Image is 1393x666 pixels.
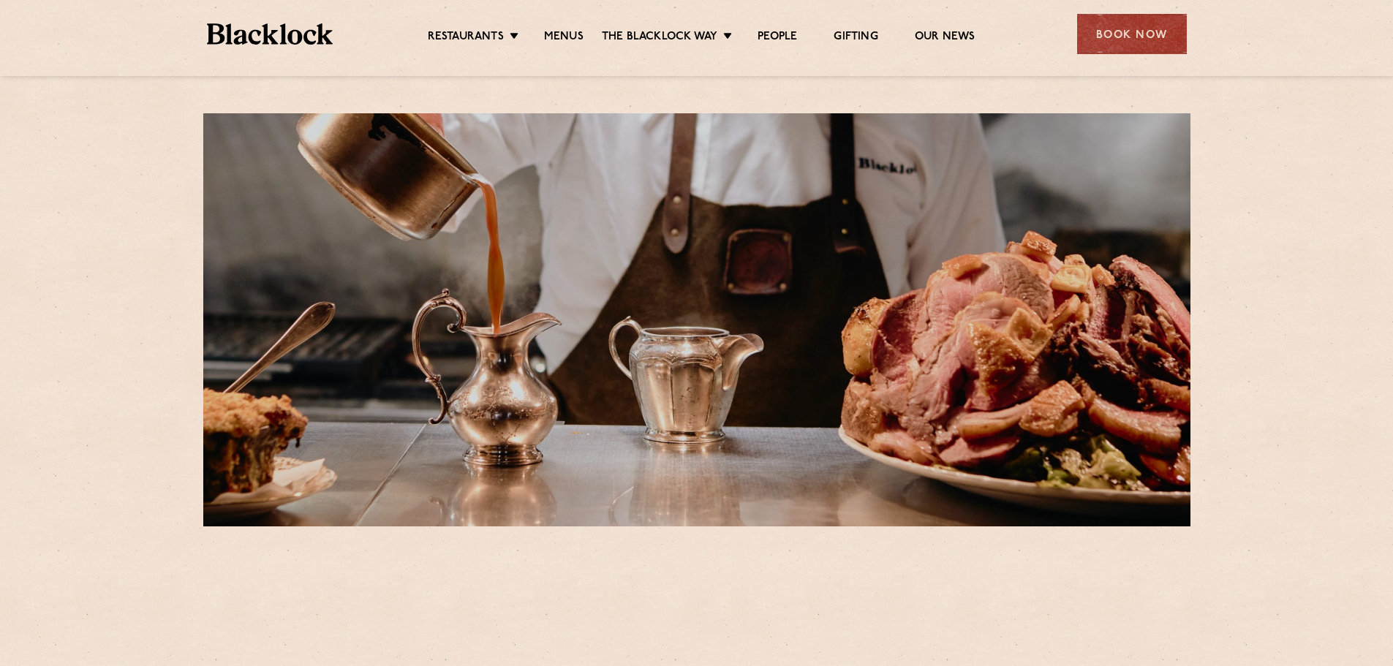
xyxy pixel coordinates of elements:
a: Restaurants [428,30,504,46]
a: The Blacklock Way [602,30,717,46]
div: Book Now [1077,14,1187,54]
a: Gifting [834,30,877,46]
a: People [758,30,797,46]
a: Menus [544,30,584,46]
a: Our News [915,30,975,46]
img: BL_Textured_Logo-footer-cropped.svg [207,23,333,45]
